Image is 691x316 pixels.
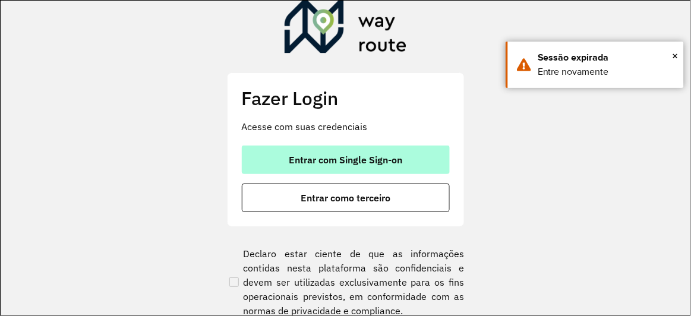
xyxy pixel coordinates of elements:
[242,87,450,110] h2: Fazer Login
[242,184,450,212] button: button
[285,1,407,58] img: Roteirizador AmbevTech
[301,193,390,203] span: Entrar como terceiro
[673,47,679,65] button: Close
[289,155,402,165] span: Entrar com Single Sign-on
[538,50,675,65] div: Sessão expirada
[538,65,675,79] div: Entre novamente
[242,146,450,174] button: button
[673,47,679,65] span: ×
[242,119,450,134] p: Acesse com suas credenciais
